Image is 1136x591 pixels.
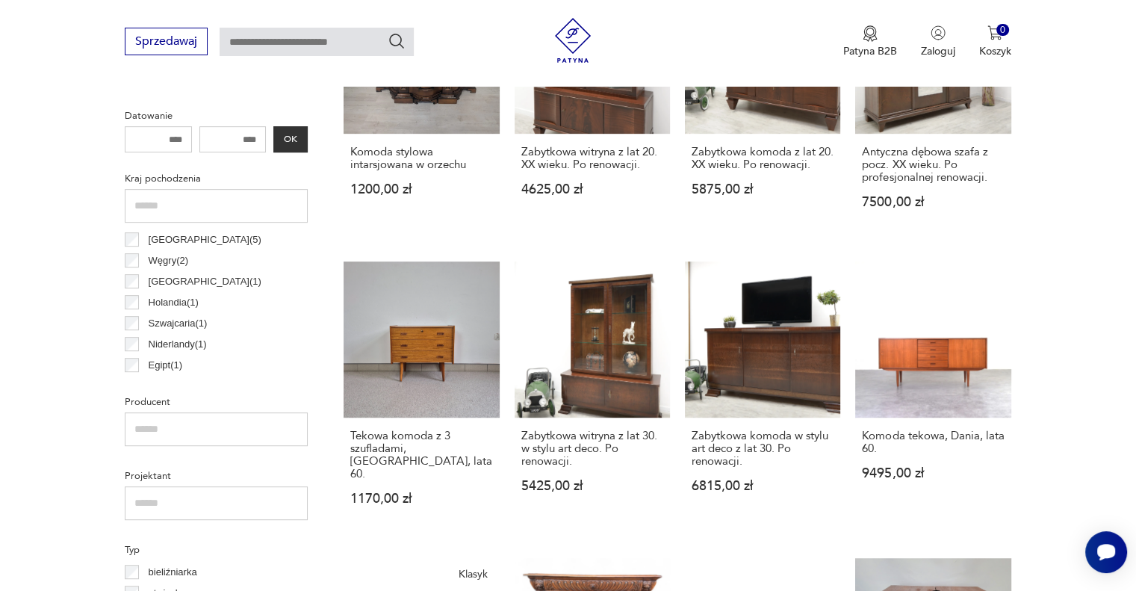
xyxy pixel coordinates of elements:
[862,196,1004,208] p: 7500,00 zł
[350,183,492,196] p: 1200,00 zł
[350,430,492,480] h3: Tekowa komoda z 3 szufladami, [GEOGRAPHIC_DATA], lata 60.
[921,44,955,58] p: Zaloguj
[125,28,208,55] button: Sprzedawaj
[692,480,834,492] p: 6815,00 zł
[862,146,1004,184] h3: Antyczna dębowa szafa z pocz. XX wieku. Po profesjonalnej renowacji.
[149,564,197,581] p: bieliźniarka
[125,170,308,187] p: Kraj pochodzenia
[149,315,208,332] p: Szwajcaria ( 1 )
[931,25,946,40] img: Ikonka użytkownika
[843,25,897,58] a: Ikona medaluPatyna B2B
[692,146,834,171] h3: Zabytkowa komoda z lat 20. XX wieku. Po renowacji.
[843,25,897,58] button: Patyna B2B
[996,24,1009,37] div: 0
[855,262,1011,533] a: Komoda tekowa, Dania, lata 60.Komoda tekowa, Dania, lata 60.9495,00 zł
[515,262,670,533] a: Zabytkowa witryna z lat 30. w stylu art deco. Po renowacji.Zabytkowa witryna z lat 30. w stylu ar...
[521,183,663,196] p: 4625,00 zł
[344,262,499,533] a: Tekowa komoda z 3 szufladami, Norwegia, lata 60.Tekowa komoda z 3 szufladami, [GEOGRAPHIC_DATA], ...
[550,18,595,63] img: Patyna - sklep z meblami i dekoracjami vintage
[1085,531,1127,573] iframe: Smartsupp widget button
[149,253,188,269] p: Węgry ( 2 )
[843,44,897,58] p: Patyna B2B
[149,294,199,311] p: Holandia ( 1 )
[125,468,308,484] p: Projektant
[149,357,183,374] p: Egipt ( 1 )
[979,44,1011,58] p: Koszyk
[350,146,492,171] h3: Komoda stylowa intarsjowana w orzechu
[125,542,308,558] p: Typ
[692,183,834,196] p: 5875,00 zł
[125,37,208,48] a: Sprzedawaj
[685,262,840,533] a: Zabytkowa komoda w stylu art deco z lat 30. Po renowacji.Zabytkowa komoda w stylu art deco z lat ...
[863,25,878,42] img: Ikona medalu
[149,273,261,290] p: [GEOGRAPHIC_DATA] ( 1 )
[862,467,1004,480] p: 9495,00 zł
[521,430,663,468] h3: Zabytkowa witryna z lat 30. w stylu art deco. Po renowacji.
[921,25,955,58] button: Zaloguj
[273,126,308,152] button: OK
[521,146,663,171] h3: Zabytkowa witryna z lat 20. XX wieku. Po renowacji.
[987,25,1002,40] img: Ikona koszyka
[388,32,406,50] button: Szukaj
[125,394,308,410] p: Producent
[125,108,308,124] p: Datowanie
[149,232,261,248] p: [GEOGRAPHIC_DATA] ( 5 )
[692,430,834,468] h3: Zabytkowa komoda w stylu art deco z lat 30. Po renowacji.
[350,492,492,505] p: 1170,00 zł
[862,430,1004,455] h3: Komoda tekowa, Dania, lata 60.
[149,336,207,353] p: Niderlandy ( 1 )
[979,25,1011,58] button: 0Koszyk
[521,480,663,492] p: 5425,00 zł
